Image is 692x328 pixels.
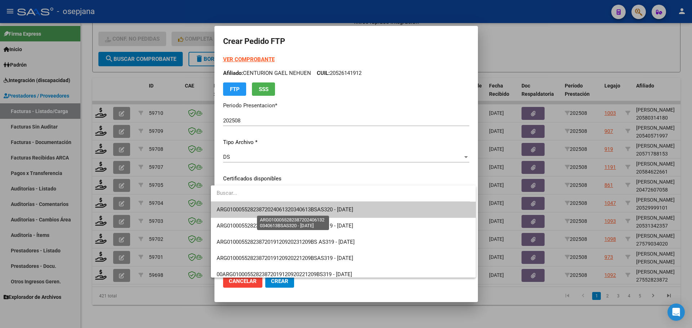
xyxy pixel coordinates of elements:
input: dropdown search [211,185,470,201]
span: ARG01000552823872019120920231209BS AS319 - [DATE] [217,239,355,245]
span: ARG01000552823872019120920221209BSAS319 - [DATE] [217,255,353,261]
span: ARG01000552823872019120920251209BSAS319 - [DATE] [217,223,353,229]
span: 00ARG01000552823872019120920221209BS319 - [DATE] [217,271,352,278]
span: ARG01000552823872024061320340613BSAS320 - [DATE] [217,206,353,213]
div: Open Intercom Messenger [667,304,685,321]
